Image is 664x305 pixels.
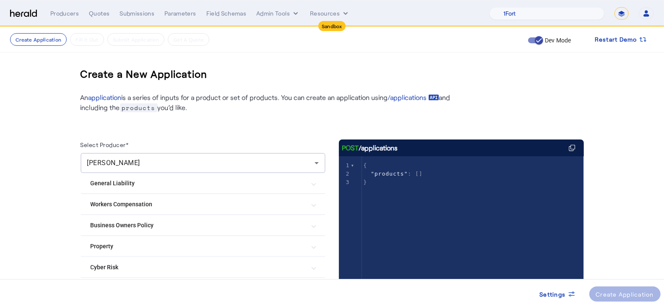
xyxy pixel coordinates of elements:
[256,9,300,18] button: internal dropdown menu
[91,200,305,209] mat-panel-title: Workers Compensation
[81,236,325,256] mat-expansion-panel-header: Property
[540,290,566,299] span: Settings
[318,21,346,31] div: Sandbox
[164,9,196,18] div: Parameters
[10,33,67,46] button: Create Application
[81,215,325,235] mat-expansion-panel-header: Business Owners Policy
[89,93,122,101] a: application
[339,161,351,170] div: 1
[533,287,583,302] button: Settings
[310,9,350,18] button: Resources dropdown menu
[91,179,305,188] mat-panel-title: General Liability
[81,92,458,113] p: An is a series of inputs for a product or set of products. You can create an application using an...
[339,139,584,274] herald-code-block: /applications
[107,33,164,46] button: Submit Application
[89,9,109,18] div: Quotes
[364,179,367,185] span: }
[168,33,209,46] button: Get A Quote
[91,221,305,230] mat-panel-title: Business Owners Policy
[81,278,325,298] mat-expansion-panel-header: Technology Errors Omissions
[81,141,129,148] label: Select Producer*
[339,170,351,178] div: 2
[120,103,158,112] span: products
[81,194,325,214] mat-expansion-panel-header: Workers Compensation
[371,171,408,177] span: "products"
[81,60,208,87] h3: Create a New Application
[543,36,571,45] label: Dev Mode
[342,143,398,153] div: /applications
[70,33,104,46] button: Fill it Out
[81,257,325,277] mat-expansion-panel-header: Cyber Risk
[206,9,247,18] div: Field Schemas
[388,92,439,103] a: /applications
[91,263,305,272] mat-panel-title: Cyber Risk
[364,162,367,168] span: {
[339,178,351,187] div: 3
[50,9,79,18] div: Producers
[588,32,654,47] button: Restart Demo
[342,143,359,153] span: POST
[87,159,141,167] span: [PERSON_NAME]
[120,9,154,18] div: Submissions
[10,10,37,18] img: Herald Logo
[81,173,325,193] mat-expansion-panel-header: General Liability
[364,171,423,177] span: : []
[91,242,305,251] mat-panel-title: Property
[595,34,637,45] span: Restart Demo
